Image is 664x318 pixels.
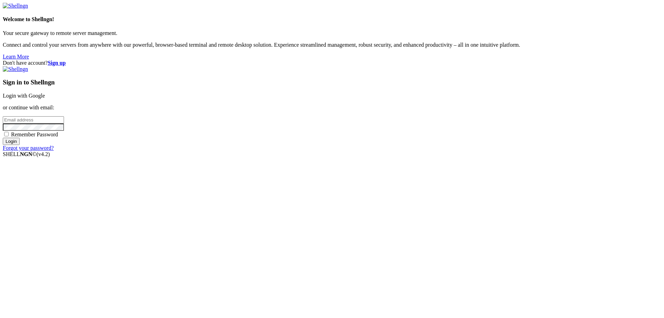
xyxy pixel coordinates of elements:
input: Login [3,138,20,145]
p: Your secure gateway to remote server management. [3,30,661,36]
span: Remember Password [11,131,58,137]
img: Shellngn [3,3,28,9]
input: Remember Password [4,132,9,136]
h3: Sign in to Shellngn [3,79,661,86]
a: Learn More [3,54,29,60]
h4: Welcome to Shellngn! [3,16,661,22]
a: Sign up [48,60,66,66]
a: Forgot your password? [3,145,54,151]
b: NGN [20,151,33,157]
span: 4.2.0 [37,151,50,157]
img: Shellngn [3,66,28,72]
div: Don't have account? [3,60,661,66]
p: or continue with email: [3,105,661,111]
a: Login with Google [3,93,45,99]
span: SHELL © [3,151,50,157]
p: Connect and control your servers from anywhere with our powerful, browser-based terminal and remo... [3,42,661,48]
input: Email address [3,116,64,124]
